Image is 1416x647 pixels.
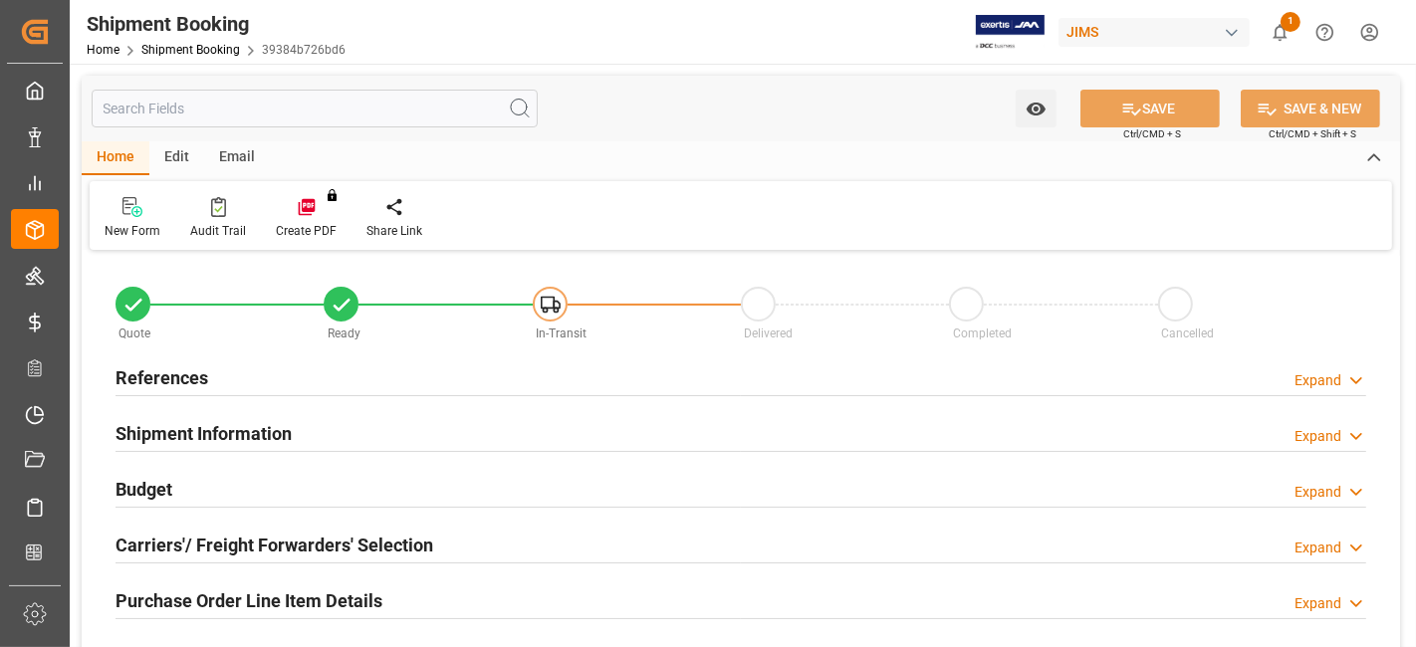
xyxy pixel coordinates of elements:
button: SAVE [1080,90,1220,127]
div: Audit Trail [190,222,246,240]
a: Shipment Booking [141,43,240,57]
div: Shipment Booking [87,9,346,39]
div: New Form [105,222,160,240]
span: Cancelled [1161,326,1214,340]
img: Exertis%20JAM%20-%20Email%20Logo.jpg_1722504956.jpg [976,15,1045,50]
h2: Shipment Information [116,420,292,447]
div: Expand [1295,370,1341,391]
div: Email [204,141,270,175]
div: JIMS [1059,18,1250,47]
span: Quote [119,326,151,340]
span: Ctrl/CMD + S [1123,126,1181,141]
h2: Purchase Order Line Item Details [116,587,382,614]
div: Expand [1295,482,1341,503]
div: Share Link [366,222,422,240]
span: 1 [1281,12,1300,32]
a: Home [87,43,119,57]
div: Expand [1295,538,1341,558]
div: Expand [1295,593,1341,614]
h2: Carriers'/ Freight Forwarders' Selection [116,532,433,558]
span: Delivered [744,326,793,340]
span: In-Transit [536,326,587,340]
span: Completed [953,326,1012,340]
button: open menu [1016,90,1057,127]
div: Edit [149,141,204,175]
h2: References [116,364,208,391]
h2: Budget [116,476,172,503]
span: Ctrl/CMD + Shift + S [1269,126,1356,141]
input: Search Fields [92,90,538,127]
button: show 1 new notifications [1258,10,1302,55]
button: Help Center [1302,10,1347,55]
div: Expand [1295,426,1341,447]
button: SAVE & NEW [1241,90,1380,127]
span: Ready [328,326,360,340]
div: Home [82,141,149,175]
button: JIMS [1059,13,1258,51]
